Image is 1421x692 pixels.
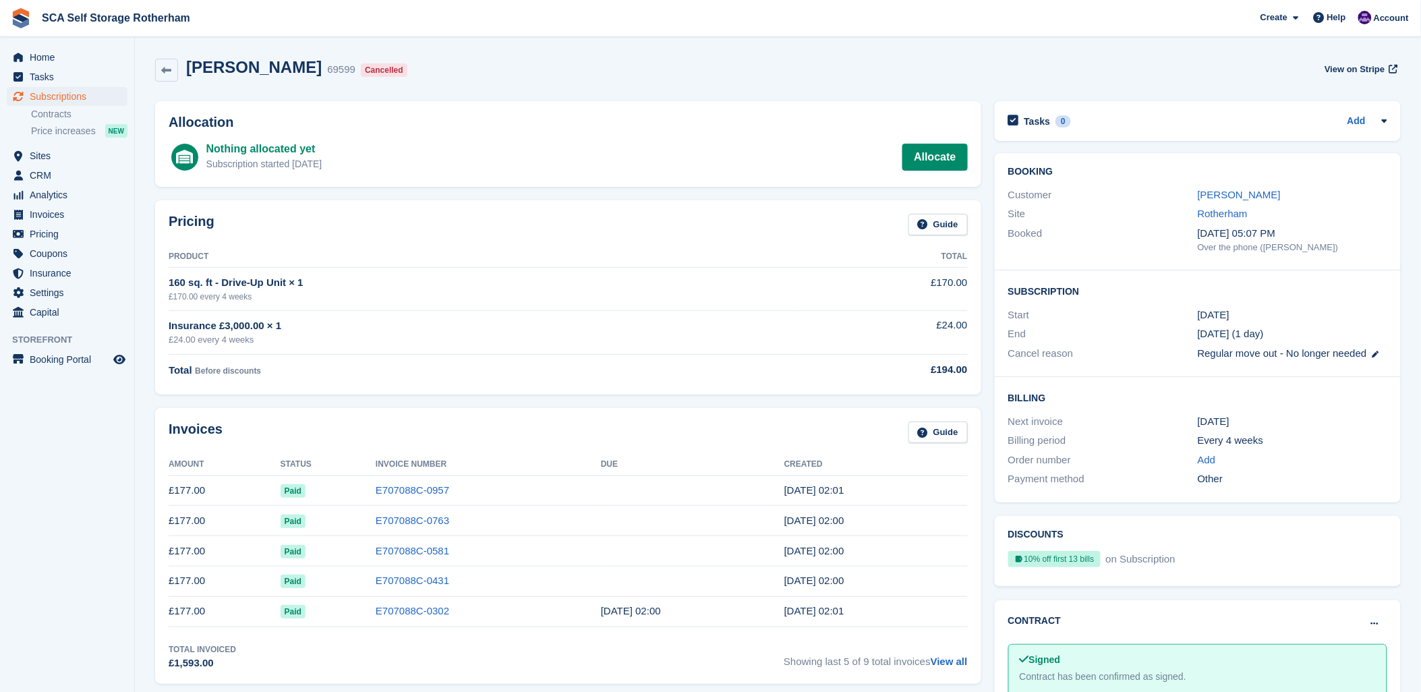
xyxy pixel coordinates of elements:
a: E707088C-0957 [376,484,449,496]
div: Customer [1008,188,1198,203]
a: menu [7,87,127,106]
span: Paid [281,575,306,588]
h2: [PERSON_NAME] [186,58,322,76]
a: [PERSON_NAME] [1198,189,1281,200]
span: Settings [30,283,111,302]
a: menu [7,146,127,165]
span: Home [30,48,111,67]
td: £177.00 [169,596,281,627]
div: 0 [1055,115,1071,127]
img: Kelly Neesham [1358,11,1372,24]
a: menu [7,225,127,243]
time: 2025-07-11 01:00:25 UTC [784,545,844,556]
div: Cancel reason [1008,346,1198,362]
a: menu [7,303,127,322]
h2: Discounts [1008,529,1387,540]
a: E707088C-0431 [376,575,449,586]
a: Preview store [111,351,127,368]
div: Billing period [1008,433,1198,449]
a: Allocate [902,144,967,171]
div: Insurance £3,000.00 × 1 [169,318,797,334]
span: Create [1260,11,1287,24]
span: Account [1374,11,1409,25]
span: Coupons [30,244,111,263]
span: [DATE] (1 day) [1198,328,1264,339]
td: £177.00 [169,506,281,536]
h2: Allocation [169,115,968,130]
div: NEW [105,124,127,138]
span: Insurance [30,264,111,283]
div: Next invoice [1008,414,1198,430]
a: Rotherham [1198,208,1248,219]
div: Over the phone ([PERSON_NAME]) [1198,241,1387,254]
td: £24.00 [797,310,968,354]
span: Sites [30,146,111,165]
h2: Pricing [169,214,214,236]
div: £1,593.00 [169,656,236,671]
a: Add [1198,453,1216,468]
div: [DATE] [1198,414,1387,430]
a: menu [7,350,127,369]
div: Site [1008,206,1198,222]
span: Total [169,364,192,376]
div: Booked [1008,226,1198,254]
a: Price increases NEW [31,123,127,138]
th: Product [169,246,797,268]
time: 2025-05-16 01:01:38 UTC [784,605,844,616]
a: E707088C-0302 [376,605,449,616]
h2: Invoices [169,422,223,444]
div: 10% off first 13 bills [1008,551,1101,567]
span: CRM [30,166,111,185]
a: Guide [908,422,968,444]
span: Price increases [31,125,96,138]
h2: Billing [1008,391,1387,404]
th: Invoice Number [376,454,601,475]
h2: Booking [1008,167,1387,177]
th: Status [281,454,376,475]
time: 2025-09-05 01:01:09 UTC [784,484,844,496]
span: Paid [281,515,306,528]
a: View all [931,656,968,667]
a: menu [7,244,127,263]
div: Cancelled [361,63,407,77]
div: 69599 [327,62,355,78]
div: Order number [1008,453,1198,468]
td: £177.00 [169,536,281,567]
div: £24.00 every 4 weeks [169,333,797,347]
span: Regular move out - No longer needed [1198,347,1367,359]
time: 2025-08-08 01:00:48 UTC [784,515,844,526]
a: E707088C-0581 [376,545,449,556]
th: Due [601,454,784,475]
a: Contracts [31,108,127,121]
a: menu [7,48,127,67]
span: Help [1327,11,1346,24]
span: Invoices [30,205,111,224]
a: menu [7,166,127,185]
span: Paid [281,605,306,618]
h2: Tasks [1024,115,1051,127]
a: menu [7,283,127,302]
a: menu [7,67,127,86]
div: End [1008,326,1198,342]
a: menu [7,205,127,224]
td: £170.00 [797,268,968,310]
div: Total Invoiced [169,643,236,656]
a: Add [1347,114,1366,129]
span: on Subscription [1103,553,1176,565]
span: Paid [281,545,306,558]
td: £177.00 [169,475,281,506]
time: 2025-06-13 01:00:31 UTC [784,575,844,586]
th: Amount [169,454,281,475]
th: Total [797,246,968,268]
div: Every 4 weeks [1198,433,1387,449]
div: Nothing allocated yet [206,141,322,157]
img: stora-icon-8386f47178a22dfd0bd8f6a31ec36ba5ce8667c1dd55bd0f319d3a0aa187defe.svg [11,8,31,28]
h2: Subscription [1008,284,1387,297]
div: 160 sq. ft - Drive-Up Unit × 1 [169,275,797,291]
span: Storefront [12,333,134,347]
td: £177.00 [169,566,281,596]
div: Subscription started [DATE] [206,157,322,171]
span: Booking Portal [30,350,111,369]
a: Guide [908,214,968,236]
span: Tasks [30,67,111,86]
